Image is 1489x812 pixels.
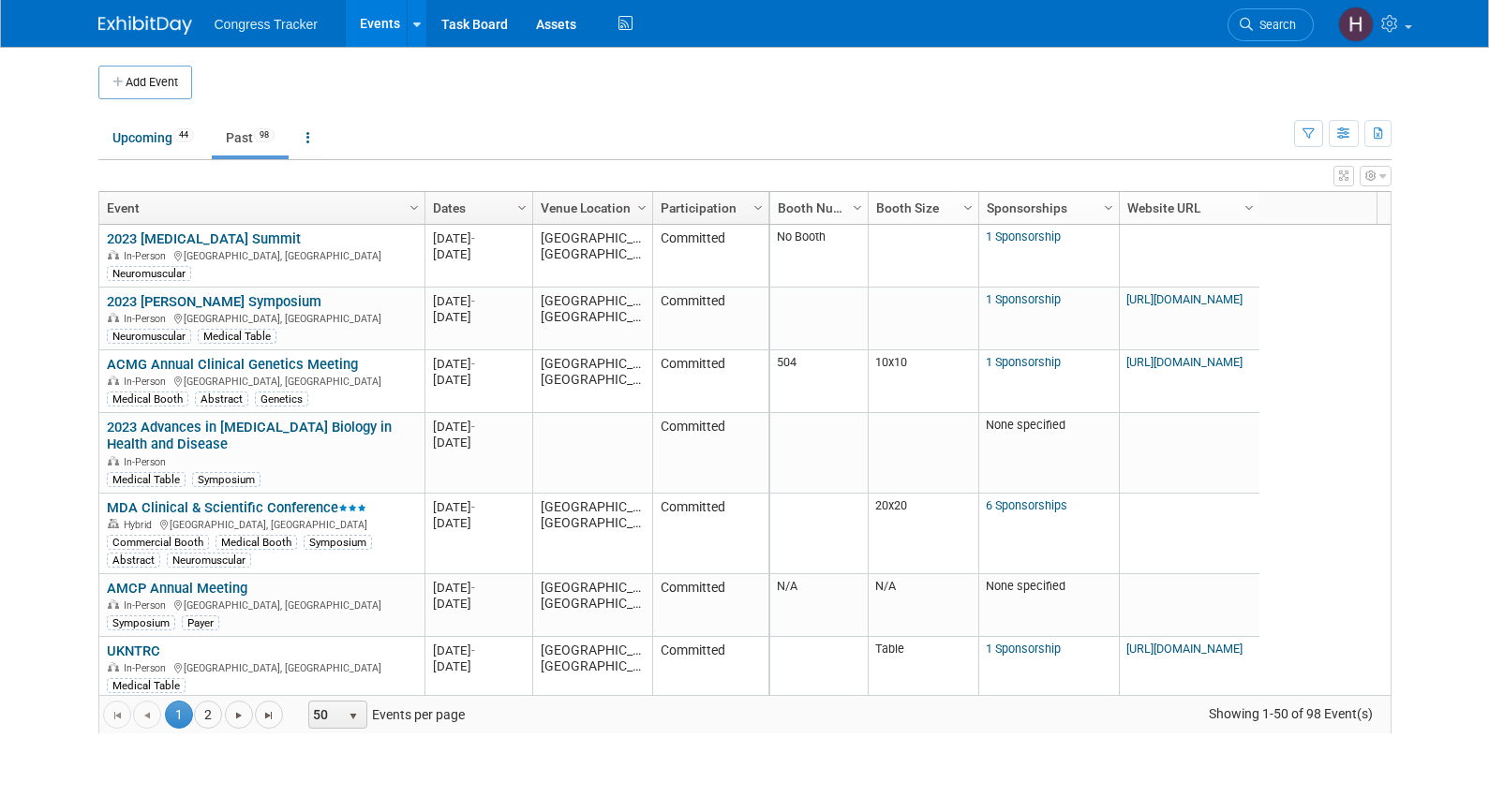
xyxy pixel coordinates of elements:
a: 2023 [MEDICAL_DATA] Summit [107,230,301,247]
div: [GEOGRAPHIC_DATA], [GEOGRAPHIC_DATA] [107,597,416,613]
td: [GEOGRAPHIC_DATA], [GEOGRAPHIC_DATA] [532,350,652,413]
span: Go to the previous page [140,708,155,723]
td: Committed [652,574,768,637]
a: Website URL [1127,192,1247,224]
td: [GEOGRAPHIC_DATA], [GEOGRAPHIC_DATA] [532,225,652,288]
a: UKNTRC [107,642,160,659]
img: In-Person Event [108,313,119,322]
div: Neuromuscular [167,553,251,568]
a: [URL][DOMAIN_NAME] [1126,355,1243,369]
a: Booth Size [876,192,966,224]
a: Column Settings [512,192,532,220]
img: Heather Jones [1338,7,1374,42]
a: 6 Sponsorships [986,498,1067,512]
span: Column Settings [850,200,865,215]
span: - [471,643,475,657]
div: [GEOGRAPHIC_DATA], [GEOGRAPHIC_DATA] [107,310,416,326]
span: 1 [165,701,193,729]
img: Hybrid Event [108,519,119,528]
td: [GEOGRAPHIC_DATA], [GEOGRAPHIC_DATA] [532,494,652,574]
td: Committed [652,350,768,413]
span: In-Person [124,250,171,262]
span: Go to the first page [110,708,125,723]
div: [DATE] [433,596,524,612]
a: Column Settings [404,192,424,220]
td: Committed [652,637,768,700]
a: 1 Sponsorship [986,292,1061,306]
td: [GEOGRAPHIC_DATA], [GEOGRAPHIC_DATA] [532,637,652,700]
span: Column Settings [514,200,529,215]
img: ExhibitDay [98,16,192,35]
div: Medical Table [107,472,186,487]
span: - [471,420,475,434]
div: [DATE] [433,372,524,388]
a: 1 Sponsorship [986,229,1061,244]
a: 2 [194,701,222,729]
div: Abstract [195,391,248,406]
span: Go to the next page [231,708,246,723]
div: [DATE] [433,293,524,309]
td: 20x20 [868,494,978,574]
a: Column Settings [632,192,652,220]
td: N/A [770,574,868,637]
div: [GEOGRAPHIC_DATA], [GEOGRAPHIC_DATA] [107,516,416,532]
span: 98 [254,128,275,142]
span: Column Settings [634,200,649,215]
a: Venue Location [541,192,640,224]
td: [GEOGRAPHIC_DATA], [GEOGRAPHIC_DATA] [532,574,652,637]
a: 1 Sponsorship [986,642,1061,656]
td: Committed [652,288,768,350]
span: 50 [309,701,341,728]
a: Sponsorships [987,192,1107,224]
div: Neuromuscular [107,329,191,344]
span: In-Person [124,599,171,612]
img: In-Person Event [108,376,119,385]
span: - [471,231,475,245]
a: AMCP Annual Meeting [107,580,247,597]
div: [DATE] [433,658,524,674]
div: [DATE] [433,642,524,658]
span: Go to the last page [261,708,276,723]
div: [GEOGRAPHIC_DATA], [GEOGRAPHIC_DATA] [107,247,416,263]
a: MDA Clinical & Scientific Conference [107,499,366,516]
div: Symposium [192,472,261,487]
span: - [471,357,475,371]
div: [DATE] [433,246,524,262]
div: Abstract [107,553,160,568]
a: 2023 [PERSON_NAME] Symposium [107,293,321,310]
a: Go to the first page [103,701,131,729]
td: N/A [868,574,978,637]
a: Go to the next page [225,701,253,729]
span: None specified [986,418,1065,432]
span: In-Person [124,456,171,468]
span: In-Person [124,662,171,674]
div: Medical Table [198,329,276,344]
span: Column Settings [1242,200,1257,215]
div: [DATE] [433,230,524,246]
span: Column Settings [751,200,766,215]
span: In-Person [124,376,171,388]
a: Column Settings [1098,192,1119,220]
a: Event [107,192,412,224]
td: [GEOGRAPHIC_DATA], [GEOGRAPHIC_DATA] [532,288,652,350]
a: 2023 Advances in [MEDICAL_DATA] Biology in Health and Disease [107,419,392,453]
div: Neuromuscular [107,266,191,281]
div: [DATE] [433,499,524,515]
div: Medical Table [107,678,186,693]
span: - [471,500,475,514]
td: No Booth [770,225,868,288]
td: 504 [770,350,868,413]
div: Symposium [107,615,175,630]
span: Congress Tracker [215,17,318,32]
a: Participation [661,192,756,224]
a: Past98 [212,120,289,155]
div: Symposium [304,535,372,550]
div: [DATE] [433,580,524,596]
a: Search [1228,8,1314,41]
div: Medical Booth [107,391,188,406]
button: Add Event [98,66,192,99]
a: Column Settings [748,192,768,220]
td: 10x10 [868,350,978,413]
a: [URL][DOMAIN_NAME] [1126,642,1243,656]
span: - [471,294,475,308]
